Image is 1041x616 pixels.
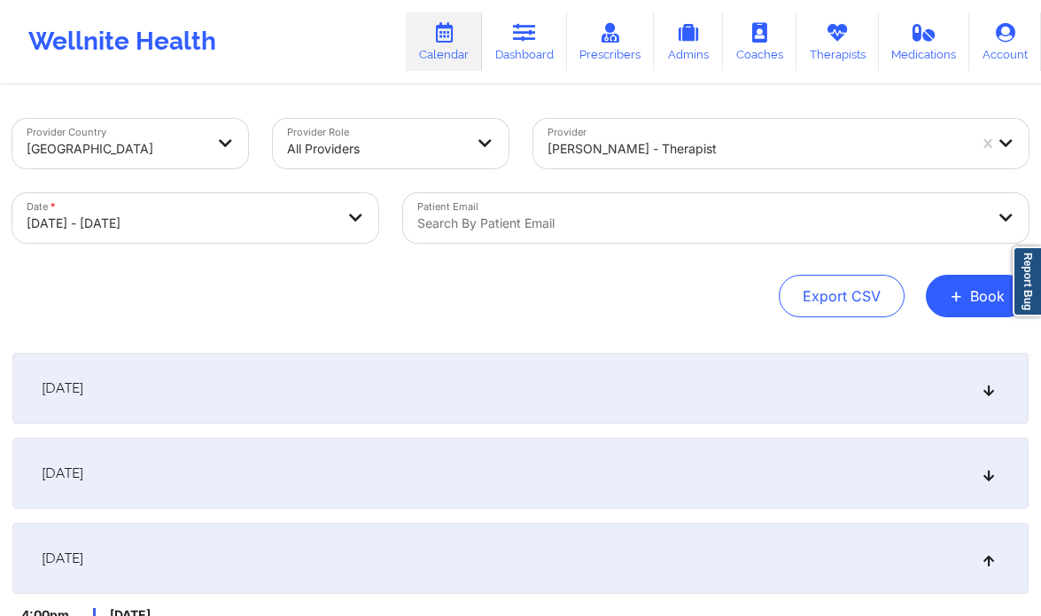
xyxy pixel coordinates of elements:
a: Coaches [723,12,796,71]
div: [PERSON_NAME] - therapist [548,129,967,168]
a: Prescribers [567,12,655,71]
span: [DATE] [42,379,83,397]
div: All Providers [287,129,464,168]
button: Export CSV [779,275,905,317]
a: Calendar [406,12,482,71]
a: Dashboard [482,12,567,71]
div: [GEOGRAPHIC_DATA] [27,129,204,168]
a: Report Bug [1013,246,1041,316]
a: Account [969,12,1041,71]
a: Therapists [796,12,879,71]
span: [DATE] [42,550,83,567]
a: Admins [654,12,723,71]
span: + [950,291,963,300]
span: [DATE] [42,464,83,482]
div: [DATE] - [DATE] [27,204,334,243]
button: +Book [926,275,1029,317]
a: Medications [879,12,970,71]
